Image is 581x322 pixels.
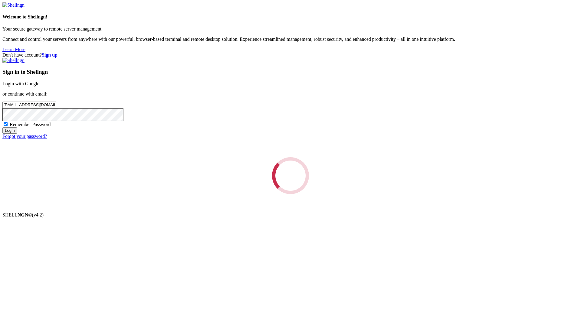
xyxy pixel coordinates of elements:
b: NGN [18,212,28,217]
h4: Welcome to Shellngn! [2,14,579,20]
img: Shellngn [2,2,25,8]
span: SHELL © [2,212,44,217]
p: or continue with email: [2,91,579,97]
a: Forgot your password? [2,134,47,139]
h3: Sign in to Shellngn [2,69,579,75]
p: Connect and control your servers from anywhere with our powerful, browser-based terminal and remo... [2,37,579,42]
span: 4.2.0 [32,212,44,217]
div: Don't have account? [2,52,579,58]
span: Remember Password [10,122,51,127]
a: Login with Google [2,81,39,86]
img: Shellngn [2,58,25,63]
p: Your secure gateway to remote server management. [2,26,579,32]
input: Login [2,127,17,134]
input: Email address [2,102,56,108]
a: Sign up [42,52,57,57]
a: Learn More [2,47,25,52]
div: Loading... [270,155,310,196]
input: Remember Password [4,122,8,126]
